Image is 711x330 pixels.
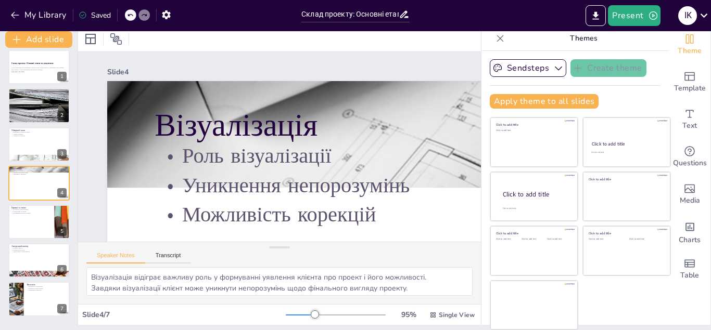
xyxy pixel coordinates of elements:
[8,88,70,123] div: 2
[682,120,697,131] span: Text
[57,304,67,313] div: 7
[8,127,70,162] div: 3
[11,90,67,93] p: Основні етапи складу проекту
[27,287,67,289] p: Контроль на всіх етапах
[11,62,54,65] strong: Склад проекту: Основні етапи та документи
[547,238,570,241] div: Click to add text
[669,26,710,63] div: Change the overall theme
[8,205,70,239] div: 5
[27,283,67,286] p: Висновок
[591,151,661,154] div: Click to add text
[11,174,67,176] p: Можливість корекцій
[522,238,545,241] div: Click to add text
[8,243,70,278] div: 6
[589,177,663,181] div: Click to add title
[110,33,122,45] span: Position
[11,208,52,210] p: Гнучкість у проектуванні
[673,157,707,169] span: Questions
[301,7,399,22] input: Insert title
[669,213,710,250] div: Add charts and graphs
[669,101,710,138] div: Add text boxes
[57,111,67,120] div: 2
[490,59,566,77] button: Sendsteps
[496,123,570,127] div: Click to add title
[11,67,67,71] p: У цій презентації ми розглянемо основні етапи складу проекту, документи, які потрібно підготувати...
[57,149,67,159] div: 3
[570,59,646,77] button: Create theme
[503,207,568,210] div: Click to add body
[11,129,67,132] p: Обмірний план
[680,195,700,206] span: Media
[57,265,67,274] div: 6
[11,94,67,96] p: Важливість обмірного плану
[629,238,662,241] div: Click to add text
[589,231,663,235] div: Click to add title
[490,94,599,109] button: Apply theme to all slides
[589,238,621,241] div: Click to add text
[5,31,72,48] button: Add slide
[669,138,710,176] div: Get real-time input from your audience
[669,250,710,288] div: Add a table
[86,252,145,263] button: Speaker Notes
[496,231,570,235] div: Click to add title
[678,6,697,25] div: I K
[27,289,67,292] p: Співпраця з клієнтом
[57,227,67,236] div: 5
[678,5,697,26] button: I K
[496,238,519,241] div: Click to add text
[496,129,570,132] div: Click to add text
[669,63,710,101] div: Add ready made slides
[11,170,67,172] p: Роль візуалізації
[11,210,52,213] p: Обмеження на правки
[678,45,702,57] span: Theme
[27,286,67,288] p: Важливість планування
[11,167,67,170] p: Візуалізація
[145,252,192,263] button: Transcript
[57,72,67,81] div: 1
[82,310,286,320] div: Slide 4 / 7
[11,135,67,137] p: Уникнення помилок
[11,133,67,135] p: Точність вимірів
[11,96,67,98] p: Візуалізація проекту
[11,212,52,214] p: Необмежена кількість правок
[11,247,67,249] p: Контроль якості
[11,249,67,251] p: Виявлення проблем
[679,234,701,246] span: Charts
[439,311,475,319] span: Single View
[86,267,473,296] textarea: Візуалізація відіграє важливу роль у формуванні уявлення клієнта про проект і його можливості. За...
[608,5,660,26] button: Present
[57,188,67,197] div: 4
[8,166,70,200] div: 4
[674,83,706,94] span: Template
[669,176,710,213] div: Add images, graphics, shapes or video
[8,50,70,84] div: 1
[11,93,67,95] p: Основні етапи проекту
[11,245,67,248] p: Авторський нагляд
[503,190,569,199] div: Click to add title
[586,5,606,26] button: Export to PowerPoint
[11,251,67,253] p: Задоволення потреб клієнта
[8,7,71,23] button: My Library
[8,282,70,316] div: 7
[680,270,699,281] span: Table
[509,26,658,51] p: Themes
[396,310,421,320] div: 95 %
[11,171,67,174] p: Уникнення непорозумінь
[79,10,111,20] div: Saved
[592,141,661,147] div: Click to add title
[11,206,52,209] p: Правки та зміни
[82,31,99,47] div: Layout
[11,131,67,133] p: Важливість обмірного плану
[11,71,67,73] p: Generated with [URL]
